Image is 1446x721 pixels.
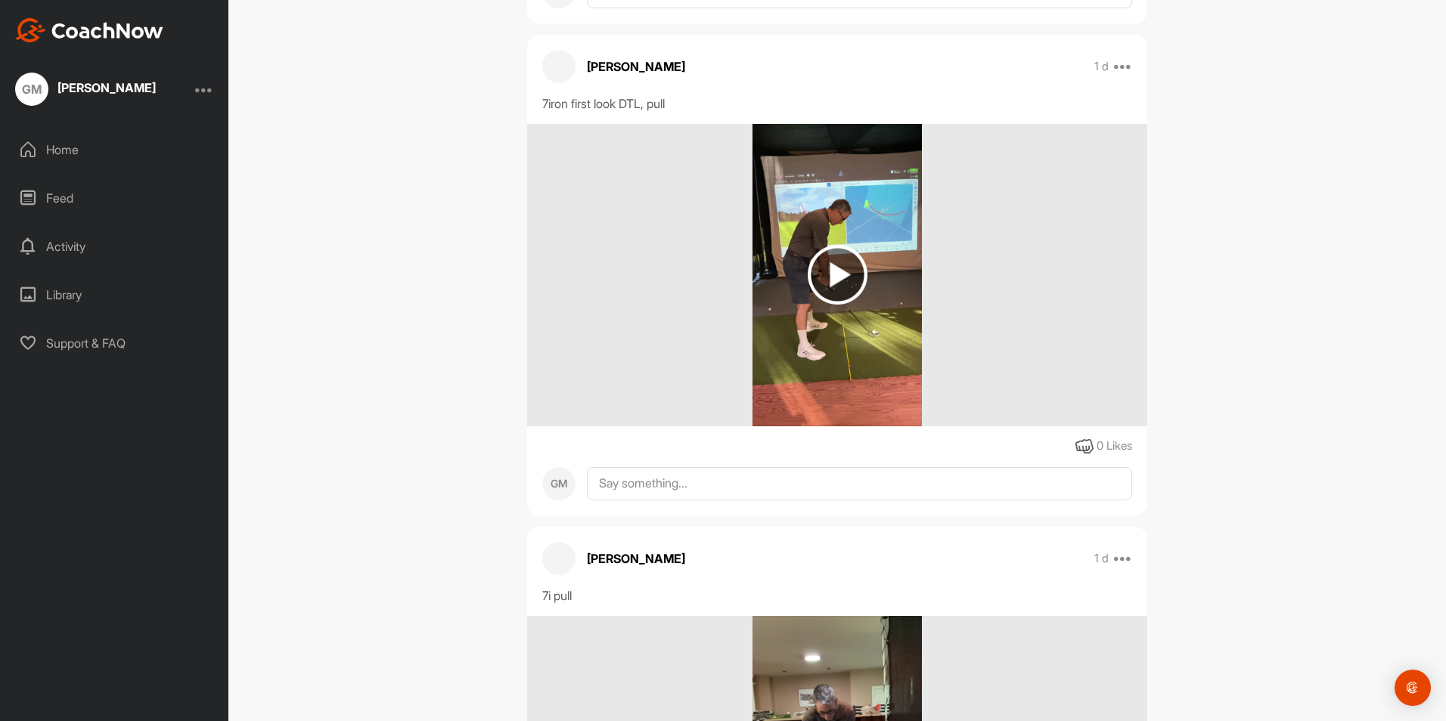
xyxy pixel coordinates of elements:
div: Feed [8,179,222,217]
div: Open Intercom Messenger [1395,670,1431,706]
img: CoachNow [15,18,163,42]
div: 7i pull [542,586,1132,605]
img: media [752,124,921,426]
p: [PERSON_NAME] [587,57,685,76]
p: 1 d [1094,59,1109,74]
div: 0 Likes [1097,438,1132,455]
div: Home [8,131,222,169]
div: GM [15,73,48,106]
div: Activity [8,227,222,265]
div: [PERSON_NAME] [57,82,156,94]
div: Support & FAQ [8,324,222,362]
p: 1 d [1094,551,1109,566]
img: play [808,245,867,305]
div: Library [8,276,222,314]
div: 7iron first look DTL, pull [542,94,1132,113]
p: [PERSON_NAME] [587,549,685,568]
div: GM [542,467,576,500]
